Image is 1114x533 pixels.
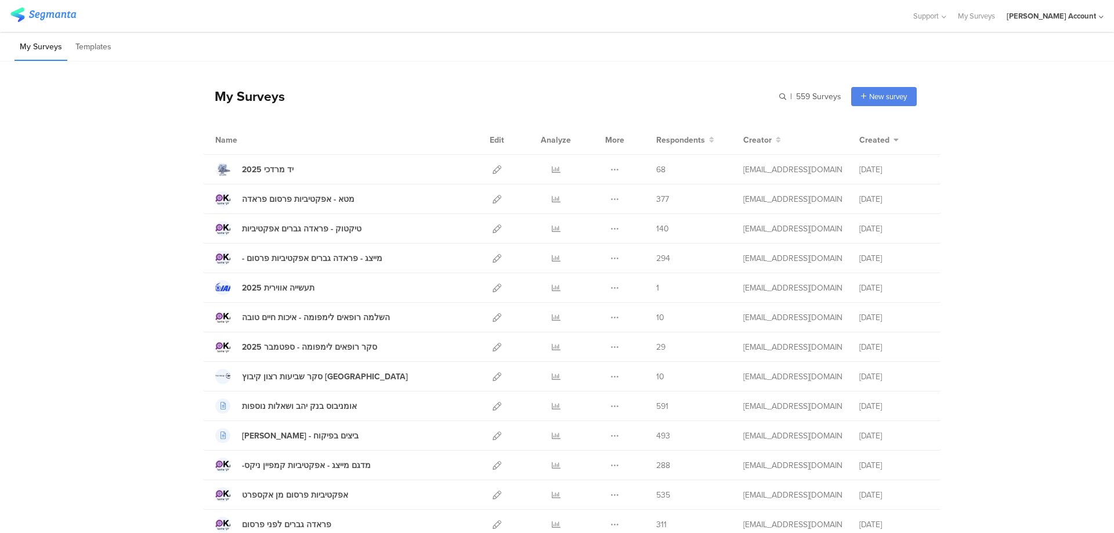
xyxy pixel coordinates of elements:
[242,341,377,353] div: סקר רופאים לימפומה - ספטמבר 2025
[215,280,314,295] a: תעשייה אווירית 2025
[215,339,377,354] a: סקר רופאים לימפומה - ספטמבר 2025
[215,487,348,502] a: אפקטיביות פרסום מן אקספרט
[242,193,355,205] div: מטא - אפקטיביות פרסום פראדה
[203,86,285,106] div: My Surveys
[743,459,842,472] div: miri@miridikman.co.il
[743,400,842,412] div: miri@miridikman.co.il
[859,311,929,324] div: [DATE]
[656,311,664,324] span: 10
[859,400,929,412] div: [DATE]
[602,125,627,154] div: More
[242,223,361,235] div: טיקטוק - פראדה גברים אפקטיביות
[215,458,371,473] a: -מדגם מייצג - אפקטיביות קמפיין ניקס
[215,517,331,532] a: פראדה גברים לפני פרסום
[242,252,382,264] div: - מייצג - פראדה גברים אפקטיביות פרסום
[859,371,929,383] div: [DATE]
[484,125,509,154] div: Edit
[859,252,929,264] div: [DATE]
[743,134,781,146] button: Creator
[215,221,361,236] a: טיקטוק - פראדה גברים אפקטיביות
[242,282,314,294] div: תעשייה אווירית 2025
[215,191,355,206] a: מטא - אפקטיביות פרסום פראדה
[859,341,929,353] div: [DATE]
[743,430,842,442] div: miri@miridikman.co.il
[859,282,929,294] div: [DATE]
[743,223,842,235] div: miri@miridikman.co.il
[656,430,670,442] span: 493
[913,10,939,21] span: Support
[215,162,294,177] a: יד מרדכי 2025
[656,459,670,472] span: 288
[743,371,842,383] div: miri@miridikman.co.il
[743,134,772,146] span: Creator
[215,428,359,443] a: [PERSON_NAME] - ביצים בפיקוח
[859,134,889,146] span: Created
[869,91,907,102] span: New survey
[656,134,705,146] span: Respondents
[743,164,842,176] div: miri@miridikman.co.il
[743,489,842,501] div: miri@miridikman.co.il
[656,519,667,531] span: 311
[656,223,669,235] span: 140
[15,34,67,61] li: My Surveys
[859,430,929,442] div: [DATE]
[242,311,390,324] div: השלמה רופאים לימפומה - איכות חיים טובה
[796,90,841,103] span: 559 Surveys
[656,252,670,264] span: 294
[242,519,331,531] div: פראדה גברים לפני פרסום
[242,164,294,176] div: יד מרדכי 2025
[656,193,669,205] span: 377
[743,341,842,353] div: miri@miridikman.co.il
[859,164,929,176] div: [DATE]
[859,519,929,531] div: [DATE]
[656,164,665,176] span: 68
[859,134,899,146] button: Created
[242,371,408,383] div: סקר שביעות רצון קיבוץ כנרת
[859,193,929,205] div: [DATE]
[656,489,670,501] span: 535
[215,134,285,146] div: Name
[789,90,794,103] span: |
[859,459,929,472] div: [DATE]
[242,489,348,501] div: אפקטיביות פרסום מן אקספרט
[656,371,664,383] span: 10
[215,251,382,266] a: - מייצג - פראדה גברים אפקטיביות פרסום
[70,34,117,61] li: Templates
[215,310,390,325] a: השלמה רופאים לימפומה - איכות חיים טובה
[242,400,357,412] div: אומניבוס בנק יהב ושאלות נוספות
[743,311,842,324] div: miri@miridikman.co.il
[656,341,665,353] span: 29
[743,252,842,264] div: miri@miridikman.co.il
[242,430,359,442] div: אסף פינק - ביצים בפיקוח
[10,8,76,22] img: segmanta logo
[215,398,357,414] a: אומניבוס בנק יהב ושאלות נוספות
[743,519,842,531] div: miri@miridikman.co.il
[656,134,714,146] button: Respondents
[1007,10,1096,21] div: [PERSON_NAME] Account
[538,125,573,154] div: Analyze
[743,193,842,205] div: miri@miridikman.co.il
[215,369,408,384] a: סקר שביעות רצון קיבוץ [GEOGRAPHIC_DATA]
[859,223,929,235] div: [DATE]
[242,459,371,472] div: -מדגם מייצג - אפקטיביות קמפיין ניקס
[656,400,668,412] span: 591
[859,489,929,501] div: [DATE]
[743,282,842,294] div: miri@miridikman.co.il
[656,282,659,294] span: 1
